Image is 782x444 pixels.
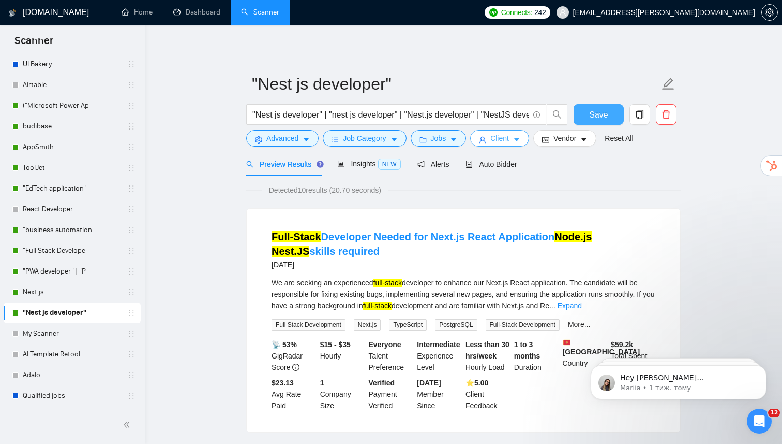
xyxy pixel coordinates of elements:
div: Talent Preference [367,339,415,373]
div: Experience Level [415,339,463,373]
a: AppSmith [23,137,121,157]
span: idcard [542,136,549,144]
b: 1 to 3 months [514,340,540,360]
button: barsJob Categorycaret-down [323,130,406,147]
span: search [547,110,567,119]
span: Preview Results [246,160,321,168]
button: setting [761,4,778,21]
div: Duration [512,339,561,373]
span: holder [127,350,136,359]
span: Scanner [6,33,62,55]
a: homeHome [122,8,153,17]
span: user [559,9,566,16]
button: folderJobscaret-down [411,130,467,147]
span: edit [661,77,675,91]
span: notification [417,161,425,168]
button: userClientcaret-down [470,130,529,147]
a: "business automation [23,220,121,240]
div: Company Size [318,377,367,411]
span: holder [127,371,136,379]
a: React Developer [23,199,121,220]
a: Expand [558,302,582,310]
b: $ 59.2k [611,340,633,349]
b: Everyone [369,340,401,349]
span: Connects: [501,7,532,18]
span: Full-Stack Development [486,319,560,331]
iframe: Intercom notifications повідомлення [575,343,782,416]
span: holder [127,122,136,131]
b: Intermediate [417,340,460,349]
span: holder [127,143,136,151]
span: Vendor [553,133,576,144]
a: "Full Stack Develope [23,240,121,261]
span: holder [127,309,136,317]
span: delete [656,110,676,119]
span: robot [465,161,473,168]
span: folder [419,136,427,144]
span: Save [589,108,608,121]
a: dashboardDashboard [173,8,220,17]
span: Auto Bidder [465,160,517,168]
span: copy [630,110,650,119]
button: Save [574,104,624,125]
a: My Scanner [23,323,121,344]
div: Client Feedback [463,377,512,411]
span: PostgreSQL [435,319,477,331]
span: caret-down [580,136,588,144]
span: caret-down [513,136,520,144]
input: Scanner name... [252,71,659,97]
span: Jobs [431,133,446,144]
span: setting [255,136,262,144]
span: TypeScript [389,319,427,331]
a: Reset All [605,133,633,144]
a: Full-StackDeveloper Needed for Next.js React ApplicationNode.js Nest.JSskills required [272,231,592,257]
span: NEW [378,159,401,170]
iframe: Intercom live chat [747,409,772,434]
a: Airtable [23,75,121,95]
span: 12 [768,409,780,417]
mark: Node.js [554,231,592,242]
a: Next.js [23,282,121,303]
a: AI Template Retool [23,344,121,365]
a: UI Bakery [23,54,121,75]
img: logo [9,5,16,21]
span: caret-down [450,136,457,144]
mark: full-stack [363,302,392,310]
mark: Nest.JS [272,246,309,257]
span: search [246,161,253,168]
span: holder [127,226,136,234]
span: Full Stack Development [272,319,345,331]
a: Qualified jobs [23,385,121,406]
b: $15 - $35 [320,340,351,349]
div: Payment Verified [367,377,415,411]
b: [DATE] [417,379,441,387]
b: Verified [369,379,395,387]
a: budibase [23,116,121,137]
div: GigRadar Score [269,339,318,373]
div: Hourly [318,339,367,373]
span: holder [127,392,136,400]
img: upwork-logo.png [489,8,498,17]
a: ToolJet [23,157,121,178]
span: Alerts [417,160,449,168]
a: More... [568,320,591,328]
input: Search Freelance Jobs... [252,108,529,121]
span: Job Category [343,133,386,144]
span: ... [549,302,555,310]
b: 1 [320,379,324,387]
div: [DATE] [272,259,655,271]
span: holder [127,267,136,276]
div: Member Since [415,377,463,411]
span: info-circle [292,364,299,371]
mark: Full-Stack [272,231,321,242]
span: Insights [337,160,400,168]
div: Hourly Load [463,339,512,373]
div: Country [561,339,609,373]
span: holder [127,288,136,296]
button: search [547,104,567,125]
span: area-chart [337,160,344,167]
div: Tooltip anchor [315,160,325,169]
a: "EdTech application" [23,178,121,199]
